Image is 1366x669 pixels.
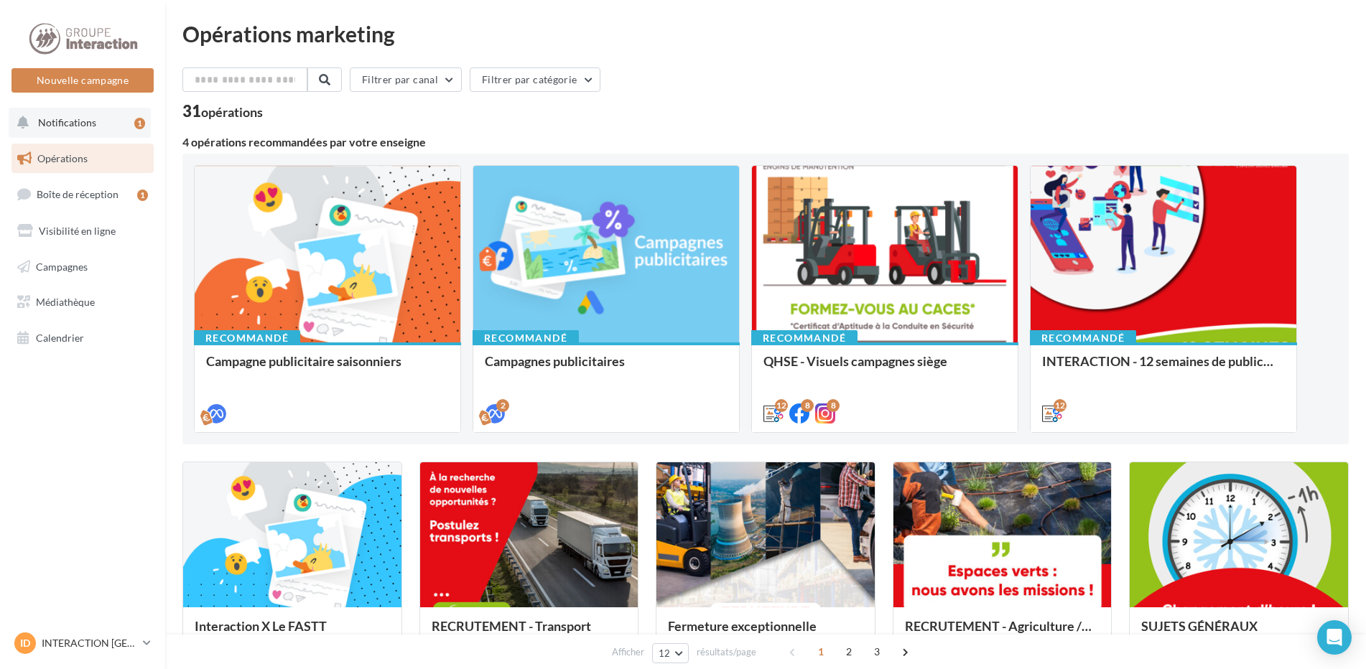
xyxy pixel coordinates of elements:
[1054,399,1067,412] div: 12
[9,144,157,174] a: Opérations
[36,332,84,344] span: Calendrier
[612,645,644,659] span: Afficher
[1042,354,1285,383] div: INTERACTION - 12 semaines de publication
[11,630,154,657] a: ID INTERACTION [GEOGRAPHIC_DATA]
[195,619,390,647] div: Interaction X Le FASTT
[9,252,157,282] a: Campagnes
[9,179,157,210] a: Boîte de réception1
[473,330,579,346] div: Recommandé
[9,216,157,246] a: Visibilité en ligne
[38,116,96,128] span: Notifications
[432,619,627,647] div: RECRUTEMENT - Transport
[20,636,30,650] span: ID
[350,67,462,92] button: Filtrer par canal
[659,647,671,659] span: 12
[37,188,119,200] span: Boîte de réception
[39,225,116,237] span: Visibilité en ligne
[1030,330,1136,346] div: Recommandé
[36,260,88,272] span: Campagnes
[751,330,858,346] div: Recommandé
[9,323,157,353] a: Calendrier
[182,136,1349,148] div: 4 opérations recommandées par votre enseigne
[470,67,600,92] button: Filtrer par catégorie
[1317,620,1352,655] div: Open Intercom Messenger
[36,296,95,308] span: Médiathèque
[809,640,832,663] span: 1
[182,23,1349,45] div: Opérations marketing
[134,118,145,129] div: 1
[496,399,509,412] div: 2
[194,330,300,346] div: Recommandé
[485,354,728,383] div: Campagnes publicitaires
[697,645,756,659] span: résultats/page
[837,640,860,663] span: 2
[668,619,863,647] div: Fermeture exceptionnelle
[9,108,151,138] button: Notifications 1
[763,354,1006,383] div: QHSE - Visuels campagnes siège
[652,643,689,663] button: 12
[865,640,888,663] span: 3
[42,636,137,650] p: INTERACTION [GEOGRAPHIC_DATA]
[827,399,840,412] div: 8
[206,354,449,383] div: Campagne publicitaire saisonniers
[775,399,788,412] div: 12
[801,399,814,412] div: 8
[905,619,1100,647] div: RECRUTEMENT - Agriculture / Espaces verts
[182,103,263,119] div: 31
[201,106,263,118] div: opérations
[9,287,157,317] a: Médiathèque
[137,190,148,201] div: 1
[37,152,88,164] span: Opérations
[11,68,154,93] button: Nouvelle campagne
[1141,619,1337,647] div: SUJETS GÉNÉRAUX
